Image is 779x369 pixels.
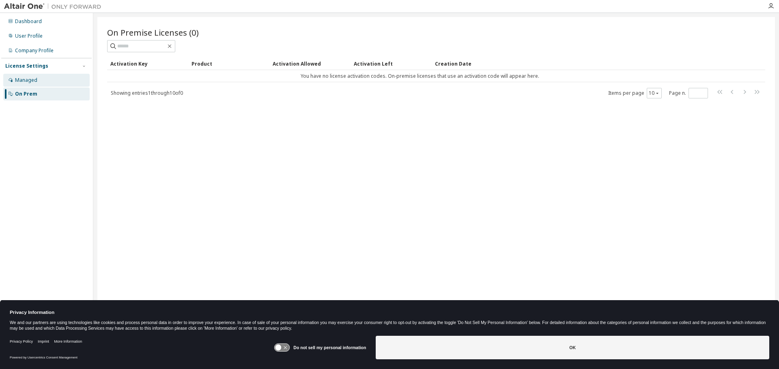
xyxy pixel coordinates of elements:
div: Dashboard [15,18,42,25]
button: 10 [649,90,660,96]
div: Activation Allowed [273,57,347,70]
img: Altair One [4,2,105,11]
div: Company Profile [15,47,54,54]
div: License Settings [5,63,48,69]
div: User Profile [15,33,43,39]
div: Managed [15,77,37,83]
span: Items per page [608,88,662,98]
span: Page n. [669,88,708,98]
td: You have no license activation codes. On-premise licenses that use an activation code will appear... [107,70,733,82]
div: Activation Key [110,57,185,70]
div: Activation Left [354,57,428,70]
span: On Premise Licenses (0) [107,27,199,38]
div: On Prem [15,91,37,97]
div: Product [192,57,266,70]
span: Showing entries 1 through 10 of 0 [111,90,183,96]
div: Creation Date [435,57,730,70]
